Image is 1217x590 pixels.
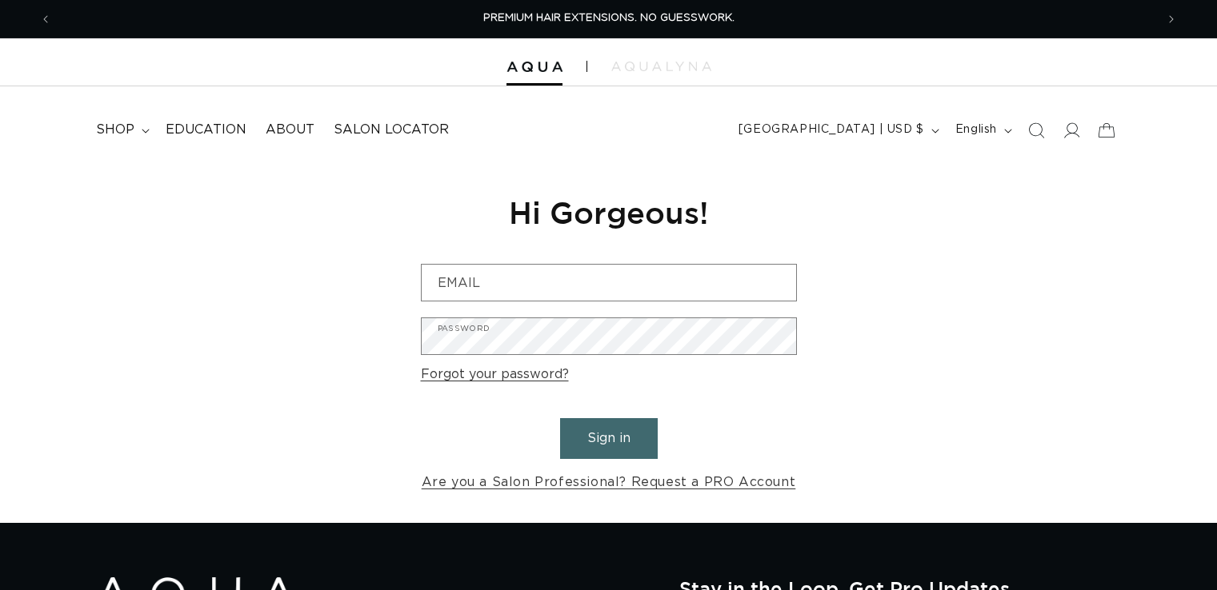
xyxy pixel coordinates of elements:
summary: shop [86,112,156,148]
span: Salon Locator [334,122,449,138]
summary: Search [1019,113,1054,148]
h1: Hi Gorgeous! [421,193,797,232]
span: PREMIUM HAIR EXTENSIONS. NO GUESSWORK. [483,13,735,23]
button: Previous announcement [28,4,63,34]
img: Aqua Hair Extensions [506,62,562,73]
button: English [946,115,1019,146]
button: Sign in [560,418,658,459]
button: Next announcement [1154,4,1189,34]
button: [GEOGRAPHIC_DATA] | USD $ [729,115,946,146]
img: aqualyna.com [611,62,711,71]
span: English [955,122,997,138]
a: About [256,112,324,148]
span: [GEOGRAPHIC_DATA] | USD $ [739,122,924,138]
span: shop [96,122,134,138]
a: Salon Locator [324,112,458,148]
a: Forgot your password? [421,363,569,386]
a: Are you a Salon Professional? Request a PRO Account [422,471,796,494]
a: Education [156,112,256,148]
input: Email [422,265,796,301]
span: About [266,122,314,138]
span: Education [166,122,246,138]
